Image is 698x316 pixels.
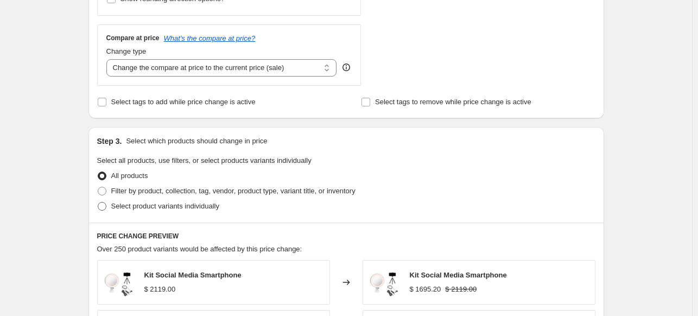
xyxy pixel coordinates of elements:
[375,98,531,106] span: Select tags to remove while price change is active
[126,136,267,147] p: Select which products should change in price
[410,284,441,295] div: $ 1695.20
[369,266,401,299] img: kit3_80x.png
[97,232,595,241] h6: PRICE CHANGE PREVIEW
[144,271,242,279] span: Kit Social Media Smartphone
[410,271,507,279] span: Kit Social Media Smartphone
[106,47,147,55] span: Change type
[144,284,176,295] div: $ 2119.00
[164,34,256,42] button: What's the compare at price?
[341,62,352,73] div: help
[111,187,356,195] span: Filter by product, collection, tag, vendor, product type, variant title, or inventory
[111,98,256,106] span: Select tags to add while price change is active
[97,245,302,253] span: Over 250 product variants would be affected by this price change:
[111,172,148,180] span: All products
[97,156,312,165] span: Select all products, use filters, or select products variants individually
[103,266,136,299] img: kit3_80x.png
[97,136,122,147] h2: Step 3.
[111,202,219,210] span: Select product variants individually
[445,284,477,295] strike: $ 2119.00
[106,34,160,42] h3: Compare at price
